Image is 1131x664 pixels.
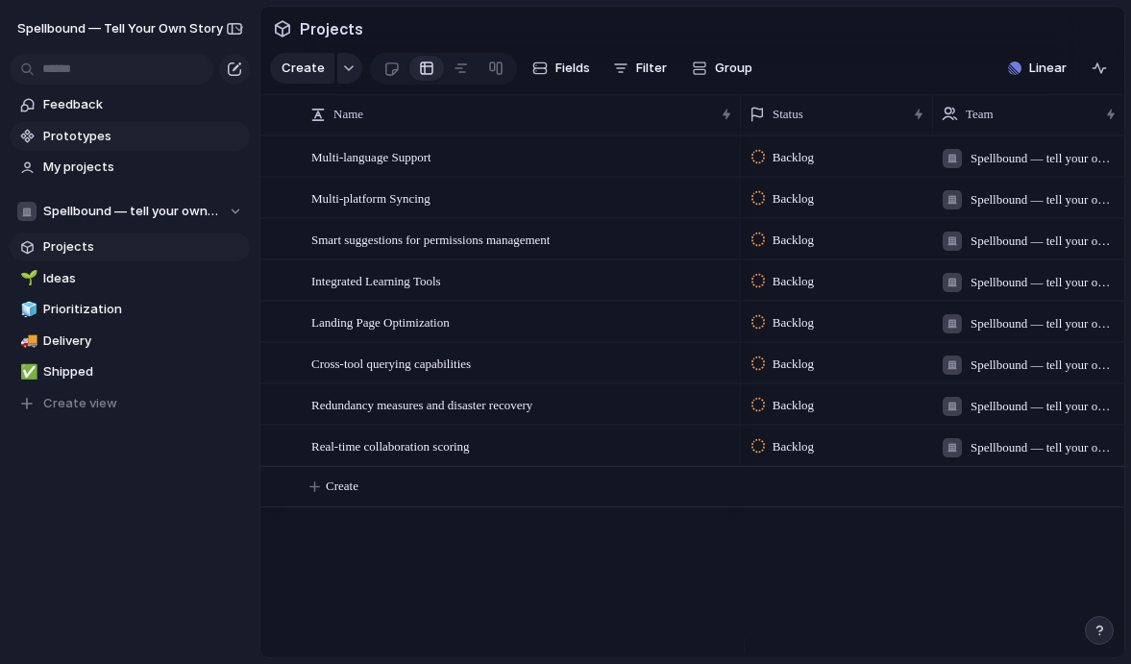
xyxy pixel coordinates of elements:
span: Backlog [773,231,814,250]
span: Landing Page Optimization [311,310,450,332]
div: 🌱 [20,267,34,289]
span: Shipped [43,362,243,381]
button: Filter [605,53,675,84]
span: Status [773,105,803,124]
a: Prototypes [10,122,250,151]
span: Group [715,59,752,78]
span: Ideas [43,269,243,288]
span: Delivery [43,332,243,351]
button: 🧊 [17,300,37,319]
span: Backlog [773,148,814,167]
span: Redundancy measures and disaster recovery [311,393,532,415]
span: Backlog [773,396,814,415]
span: Spellbound — tell your own story [971,232,1117,251]
span: Backlog [773,272,814,291]
span: Create [326,477,358,496]
span: Smart suggestions for permissions management [311,228,550,250]
a: 🚚Delivery [10,327,250,356]
span: Prioritization [43,300,243,319]
span: Spellbound — tell your own story [971,397,1117,416]
a: ✅Shipped [10,357,250,386]
button: 🚚 [17,332,37,351]
span: Backlog [773,437,814,456]
span: Cross-tool querying capabilities [311,352,471,374]
a: 🧊Prioritization [10,295,250,324]
span: Backlog [773,189,814,209]
button: Fields [525,53,598,84]
button: Create view [10,389,250,418]
span: Spellbound — tell your own story [971,149,1117,168]
span: Multi-platform Syncing [311,186,430,209]
div: 🧊 [20,299,34,321]
span: Real-time collaboration scoring [311,434,470,456]
div: ✅ [20,361,34,383]
span: Spellbound — tell your own story [971,273,1117,292]
span: My projects [43,158,243,177]
button: Create [270,53,334,84]
span: Create view [43,394,117,413]
span: Spellbound — tell your own story [971,190,1117,209]
span: Backlog [773,313,814,332]
span: Spellbound — tell your own story [971,438,1117,457]
span: Multi-language Support [311,145,431,167]
span: Create [282,59,325,78]
span: Fields [555,59,590,78]
button: ✅ [17,362,37,381]
a: 🌱Ideas [10,264,250,293]
span: Filter [636,59,667,78]
span: Projects [296,12,367,46]
div: 🚚 [20,330,34,352]
span: Spellbound — tell your own story [971,356,1117,375]
a: Feedback [10,90,250,119]
span: Spellbound — tell your own story [17,19,223,38]
span: Integrated Learning Tools [311,269,441,291]
span: Feedback [43,95,243,114]
span: Spellbound — tell your own story [43,202,219,221]
span: Team [966,105,994,124]
span: Name [333,105,363,124]
span: Backlog [773,355,814,374]
button: 🌱 [17,269,37,288]
button: Linear [1000,54,1074,83]
span: Spellbound — tell your own story [971,314,1117,333]
a: Projects [10,233,250,261]
span: Linear [1029,59,1067,78]
span: Projects [43,237,243,257]
button: Group [682,53,762,84]
button: Spellbound — tell your own story [9,13,257,44]
button: Spellbound — tell your own story [10,197,250,226]
a: My projects [10,153,250,182]
span: Prototypes [43,127,243,146]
